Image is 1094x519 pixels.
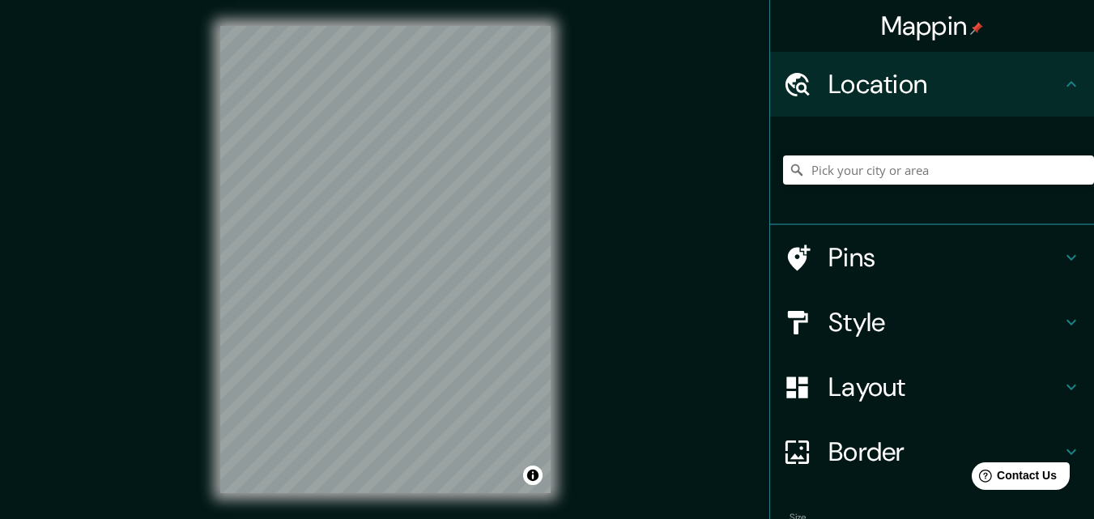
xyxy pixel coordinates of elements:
[970,22,983,35] img: pin-icon.png
[828,241,1062,274] h4: Pins
[881,10,984,42] h4: Mappin
[770,419,1094,484] div: Border
[828,306,1062,338] h4: Style
[828,68,1062,100] h4: Location
[770,355,1094,419] div: Layout
[828,371,1062,403] h4: Layout
[523,466,543,485] button: Toggle attribution
[770,52,1094,117] div: Location
[950,456,1076,501] iframe: Help widget launcher
[828,436,1062,468] h4: Border
[783,155,1094,185] input: Pick your city or area
[770,290,1094,355] div: Style
[770,225,1094,290] div: Pins
[220,26,551,493] canvas: Map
